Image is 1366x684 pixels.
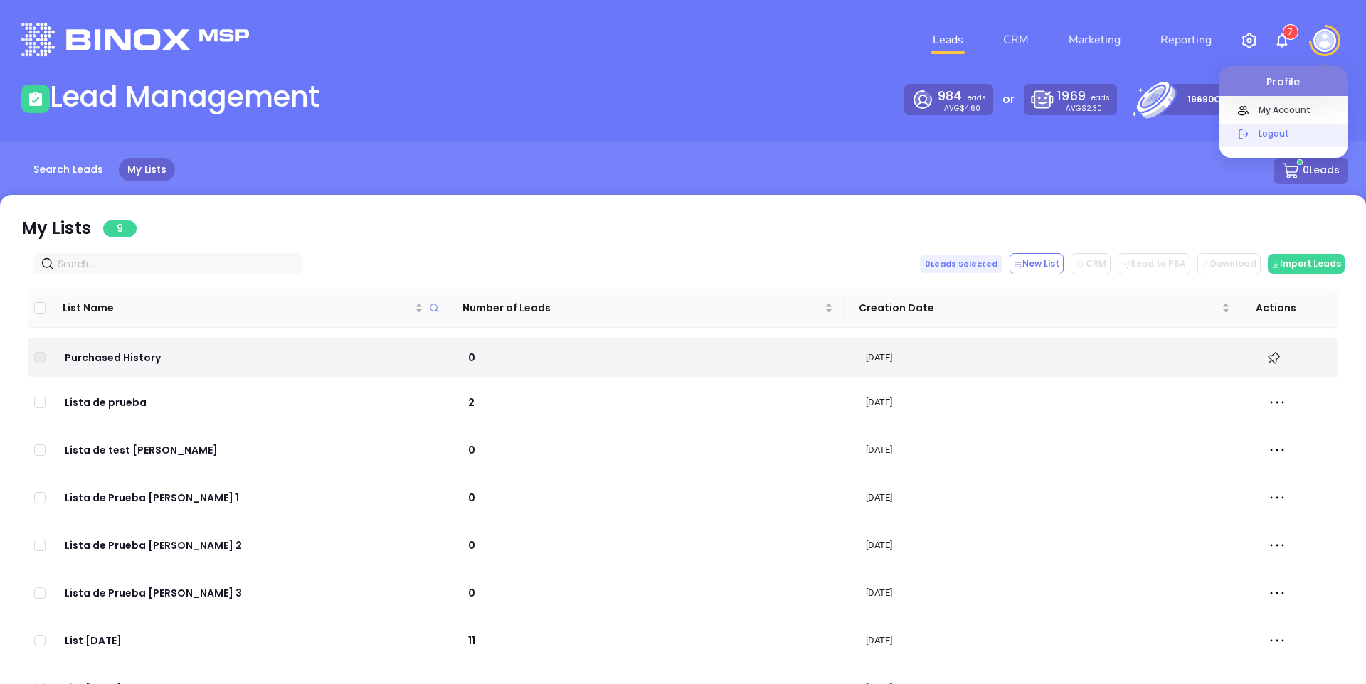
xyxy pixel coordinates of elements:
[866,351,1241,365] p: [DATE]
[1057,87,1085,105] span: 1969
[119,158,175,181] a: My Lists
[866,491,1241,505] p: [DATE]
[927,26,969,54] a: Leads
[960,103,980,114] span: $4.60
[938,87,962,105] span: 984
[21,23,249,56] img: logo
[866,586,1241,600] p: [DATE]
[466,350,841,365] p: 0
[103,220,137,237] span: 9
[1002,91,1015,108] p: or
[997,26,1034,54] a: CRM
[1288,27,1293,37] span: 7
[1251,102,1348,117] p: My Account
[1274,32,1291,49] img: iconNotification
[63,300,412,316] span: List Name
[51,289,448,328] th: List Name
[58,256,283,272] input: Search…
[845,289,1241,328] th: Creation Date
[1155,26,1217,54] a: Reporting
[944,105,980,112] p: AVG
[920,255,1002,273] span: 0 Leads Selected
[63,585,440,601] p: Lista de Prueba [PERSON_NAME] 3
[1057,87,1109,105] p: Leads
[466,395,841,410] p: 2
[1219,100,1348,124] a: My Account
[866,443,1241,457] p: [DATE]
[63,395,440,410] p: Lista de prueba
[1197,253,1261,274] button: Download
[866,634,1241,648] p: [DATE]
[1063,26,1126,54] a: Marketing
[1313,29,1336,52] img: user
[859,300,1219,316] span: Creation Date
[1071,253,1111,274] button: CRM
[1268,254,1345,274] button: Import Leads
[866,395,1241,410] p: [DATE]
[21,215,137,241] div: My Lists
[1118,253,1190,274] button: Send to PSA
[63,633,440,648] p: List [DATE]
[466,490,841,506] p: 0
[63,490,440,506] p: Lista de Prueba [PERSON_NAME] 1
[1274,158,1348,184] button: 0Leads
[1251,126,1348,141] p: Logout
[866,538,1241,552] p: [DATE]
[1241,32,1258,49] img: iconSetting
[1283,25,1298,39] sup: 7
[50,80,319,114] h1: Lead Management
[448,289,845,328] th: Number of Leads
[466,585,841,601] p: 0
[466,538,841,553] p: 0
[462,300,822,316] span: Number of Leads
[1187,92,1249,107] p: 19690 Credits
[63,350,440,365] p: Purchased History
[63,538,440,553] p: Lista de Prueba [PERSON_NAME] 2
[1241,289,1327,328] th: Actions
[1010,253,1064,274] button: New List
[1081,103,1102,114] span: $2.30
[466,442,841,458] p: 0
[466,633,841,648] p: 11
[25,158,112,181] a: Search Leads
[1219,66,1348,90] p: Profile
[938,87,986,105] p: Leads
[63,442,440,458] p: Lista de test [PERSON_NAME]
[1066,105,1102,112] p: AVG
